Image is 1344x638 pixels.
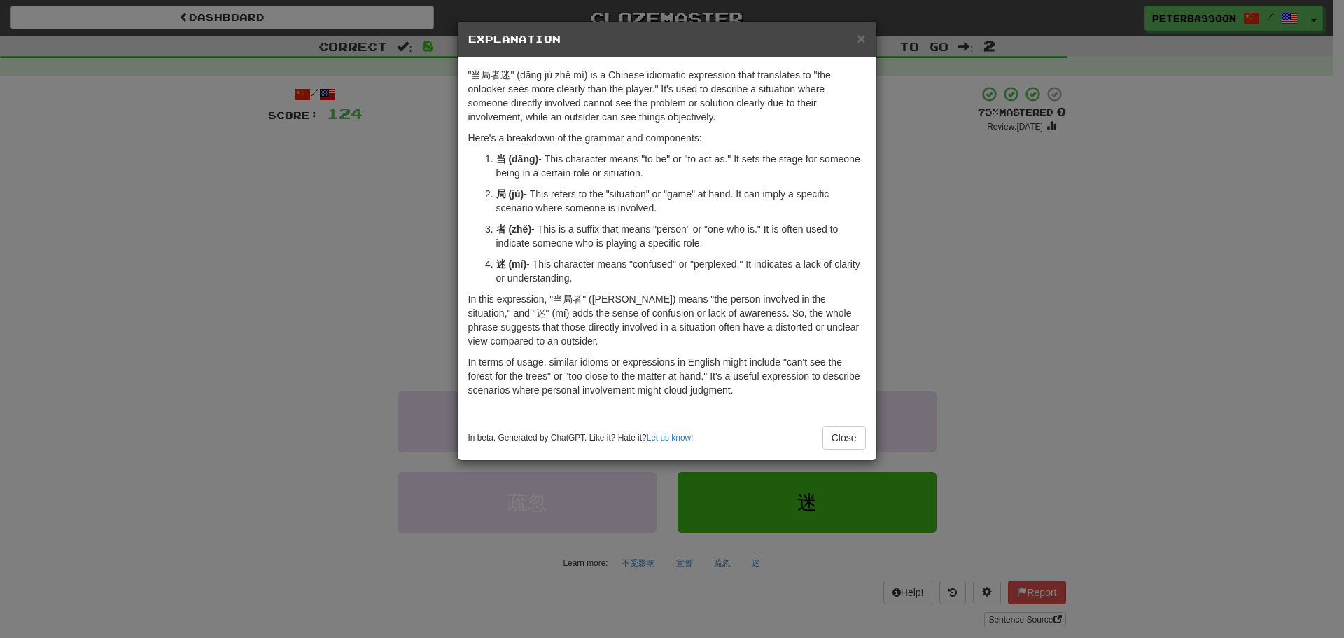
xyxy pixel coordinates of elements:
[468,32,866,46] h5: Explanation
[647,433,691,443] a: Let us know
[496,188,524,200] strong: 局 (jú)
[496,258,527,270] strong: 迷 (mí)
[822,426,866,450] button: Close
[857,31,865,46] button: Close
[468,355,866,397] p: In terms of usage, similar idioms or expressions in English might include "can't see the forest f...
[496,257,866,285] p: - This character means "confused" or "perplexed." It indicates a lack of clarity or understanding.
[468,292,866,348] p: In this expression, "当局者" ([PERSON_NAME]) means "the person involved in the situation," and "迷" (...
[496,187,866,215] p: - This refers to the "situation" or "game" at hand. It can imply a specific scenario where someon...
[496,153,539,165] strong: 当 (dāng)
[468,131,866,145] p: Here's a breakdown of the grammar and components:
[496,223,532,235] strong: 者 (zhě)
[468,432,694,444] small: In beta. Generated by ChatGPT. Like it? Hate it? !
[496,152,866,180] p: - This character means "to be" or "to act as." It sets the stage for someone being in a certain r...
[468,68,866,124] p: "当局者迷" (dāng jú zhě mí) is a Chinese idiomatic expression that translates to "the onlooker sees m...
[496,222,866,250] p: - This is a suffix that means "person" or "one who is." It is often used to indicate someone who ...
[857,30,865,46] span: ×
